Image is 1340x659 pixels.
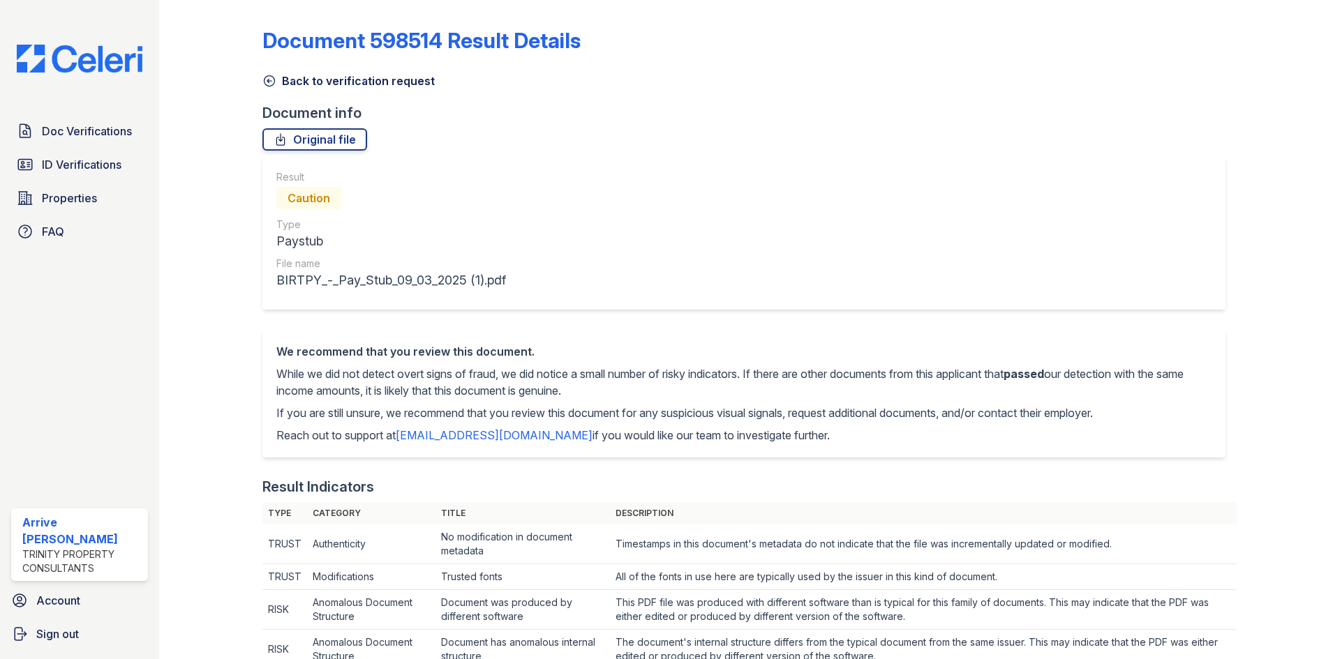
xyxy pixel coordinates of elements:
iframe: chat widget [1281,603,1326,645]
td: This PDF file was produced with different software than is typical for this family of documents. ... [610,590,1236,630]
td: Trusted fonts [435,564,611,590]
span: FAQ [42,223,64,240]
td: Modifications [307,564,435,590]
td: No modification in document metadata [435,524,611,564]
div: Document info [262,103,1237,123]
span: Doc Verifications [42,123,132,139]
span: ID Verifications [42,156,121,173]
div: Arrive [PERSON_NAME] [22,514,142,547]
th: Type [262,502,307,524]
div: Type [276,218,506,232]
td: Timestamps in this document's metadata do not indicate that the file was incrementally updated or... [610,524,1236,564]
a: Properties [11,184,148,212]
p: Reach out to support at if you would like our team to investigate further. [276,427,1212,444]
p: While we did not detect overt signs of fraud, we did notice a small number of risky indicators. I... [276,365,1212,399]
a: Doc Verifications [11,117,148,145]
th: Description [610,502,1236,524]
td: All of the fonts in use here are typically used by the issuer in this kind of document. [610,564,1236,590]
td: Document was produced by different software [435,590,611,630]
td: TRUST [262,524,307,564]
div: Paystub [276,232,506,251]
td: RISK [262,590,307,630]
td: TRUST [262,564,307,590]
th: Category [307,502,435,524]
a: Account [6,586,154,614]
span: Account [36,592,80,609]
a: Document 598514 Result Details [262,28,581,53]
td: Anomalous Document Structure [307,590,435,630]
span: Properties [42,190,97,206]
a: ID Verifications [11,151,148,179]
a: FAQ [11,218,148,245]
span: Sign out [36,626,79,642]
div: We recommend that you review this document. [276,343,1212,360]
div: File name [276,257,506,271]
p: If you are still unsure, we recommend that you review this document for any suspicious visual sig... [276,404,1212,421]
a: [EMAIL_ADDRESS][DOMAIN_NAME] [396,428,593,442]
a: Sign out [6,620,154,648]
td: Authenticity [307,524,435,564]
img: CE_Logo_Blue-a8612792a0a2168367f1c8372b55b34899dd931a85d93a1a3d3e32e68fde9ad4.png [6,45,154,73]
div: Result Indicators [262,477,374,497]
a: Back to verification request [262,73,435,89]
div: BIRTPY_-_Pay_Stub_09_03_2025 (1).pdf [276,271,506,290]
div: Trinity Property Consultants [22,547,142,575]
div: Caution [276,187,341,209]
th: Title [435,502,611,524]
a: Original file [262,128,367,151]
div: Result [276,170,506,184]
span: passed [1004,367,1044,381]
